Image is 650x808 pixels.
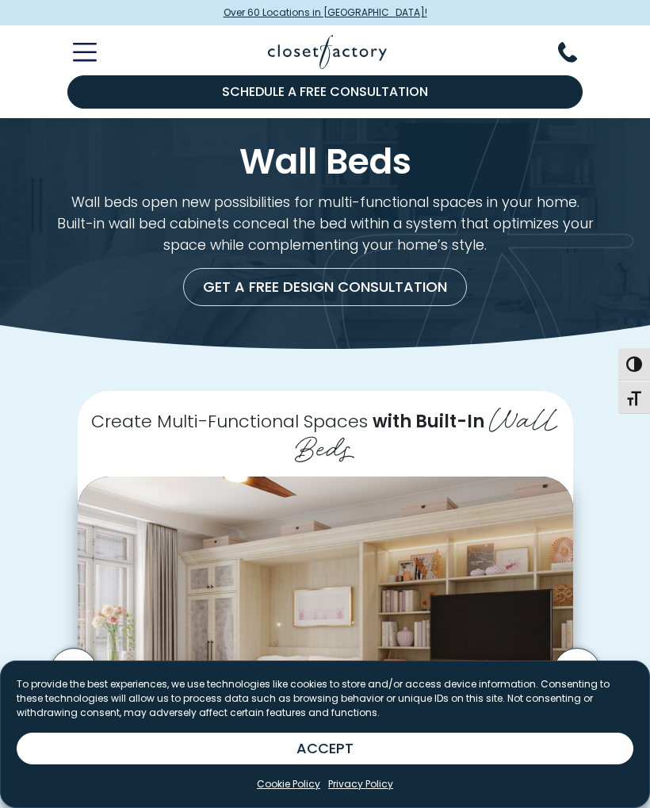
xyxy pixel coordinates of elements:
button: Phone Number [558,42,596,63]
button: Toggle High Contrast [618,347,650,381]
button: Toggle Mobile Menu [54,43,97,62]
button: Toggle Font size [618,381,650,414]
p: Wall beds open new possibilities for multi-functional spaces in your home. Built-in wall bed cabi... [54,192,596,255]
button: Next slide [549,643,606,700]
button: Previous slide [45,643,102,700]
span: Wall Beds [295,394,559,467]
p: To provide the best experiences, we use technologies like cookies to store and/or access device i... [17,677,633,720]
a: Cookie Policy [257,777,320,791]
a: Privacy Policy [328,777,393,791]
h1: Wall Beds [54,144,596,179]
a: Get a Free Design Consultation [183,268,467,306]
span: Over 60 Locations in [GEOGRAPHIC_DATA]! [224,6,427,20]
span: with Built-In [373,409,484,434]
a: Schedule a Free Consultation [67,75,583,109]
img: Closet Factory Logo [268,35,387,69]
button: ACCEPT [17,733,633,764]
span: Create Multi-Functional Spaces [91,409,368,434]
